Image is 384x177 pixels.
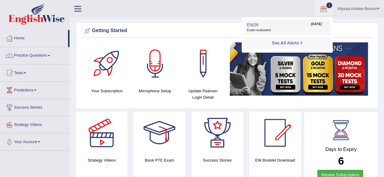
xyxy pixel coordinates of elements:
h4: Book PTE Exam [134,157,185,163]
h4: Success Stories [192,157,243,163]
div: Getting Started [83,26,371,35]
h4: EW Booklet Download [249,157,301,163]
span: EW26 [247,22,258,27]
h4: Days to Expiry [311,147,371,152]
h4: Strategy Videos [76,157,127,163]
a: Home [0,30,68,45]
h4: Microphone Setup [134,88,176,94]
a: Success Stories [0,99,70,114]
span: 1 [326,2,332,8]
b: 6 [338,155,344,167]
span: [DATE] [311,22,322,27]
a: Tests [0,64,70,80]
span: Exam evaluated [247,28,328,33]
a: Strategy Videos [0,116,70,131]
a: See All Alerts [270,40,304,46]
strong: See All Alerts [272,41,299,45]
a: Practice Questions [0,47,70,62]
h4: Update Pearson Login Detail [182,88,224,100]
a: EW26 [DATE] Exam evaluated [245,21,329,34]
h4: Your Subscription [86,88,128,94]
a: Predictions [0,82,70,97]
a: Your Account [0,133,70,149]
img: small5.jpg [230,42,368,96]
